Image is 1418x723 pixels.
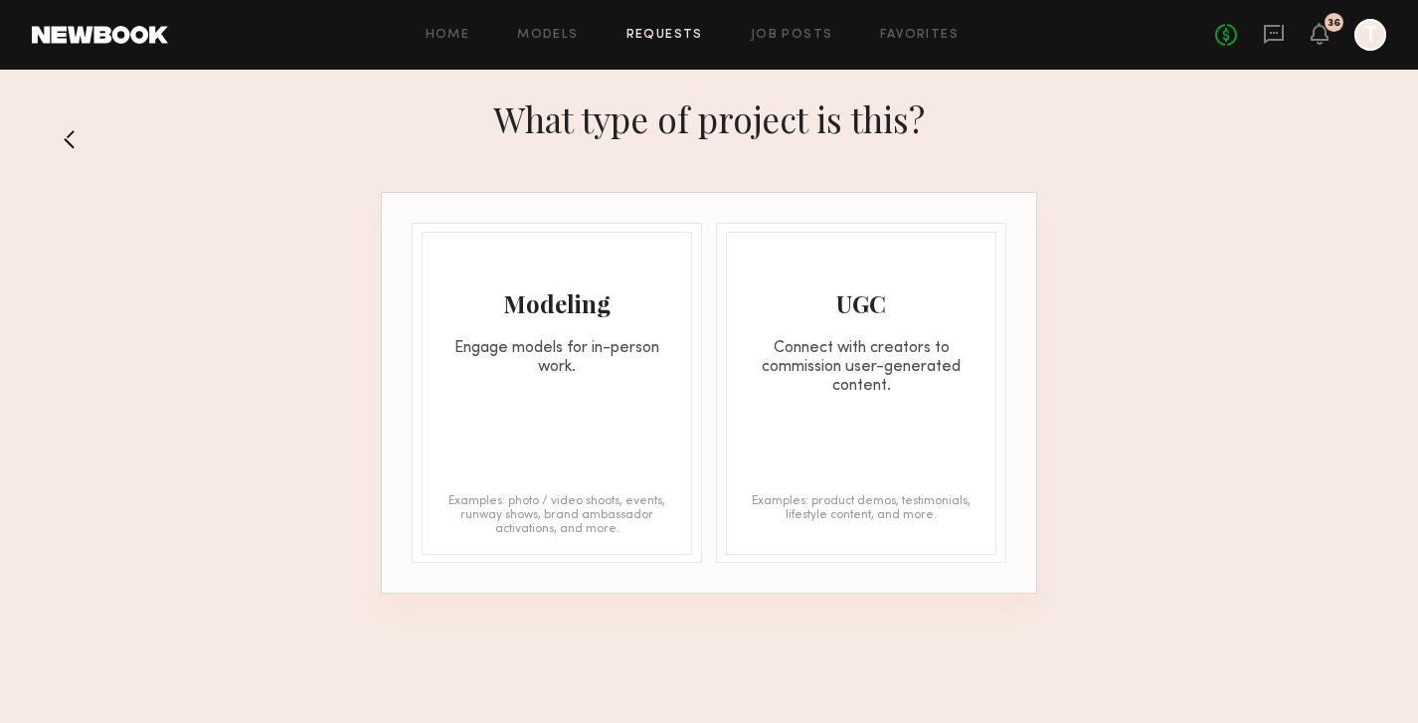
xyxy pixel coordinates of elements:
a: Requests [626,29,703,42]
div: 36 [1328,18,1340,29]
a: T [1354,19,1386,51]
div: Connect with creators to commission user-generated content. [727,339,995,396]
div: Examples: product demos, testimonials, lifestyle content, and more. [747,494,975,534]
a: Home [426,29,470,42]
div: Modeling [423,287,691,319]
a: Models [517,29,578,42]
a: Favorites [880,29,959,42]
h1: What type of project is this? [493,95,925,142]
div: Examples: photo / video shoots, events, runway shows, brand ambassador activations, and more. [443,494,671,534]
a: Job Posts [751,29,833,42]
div: UGC [727,287,995,319]
div: Engage models for in-person work. [423,339,691,377]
